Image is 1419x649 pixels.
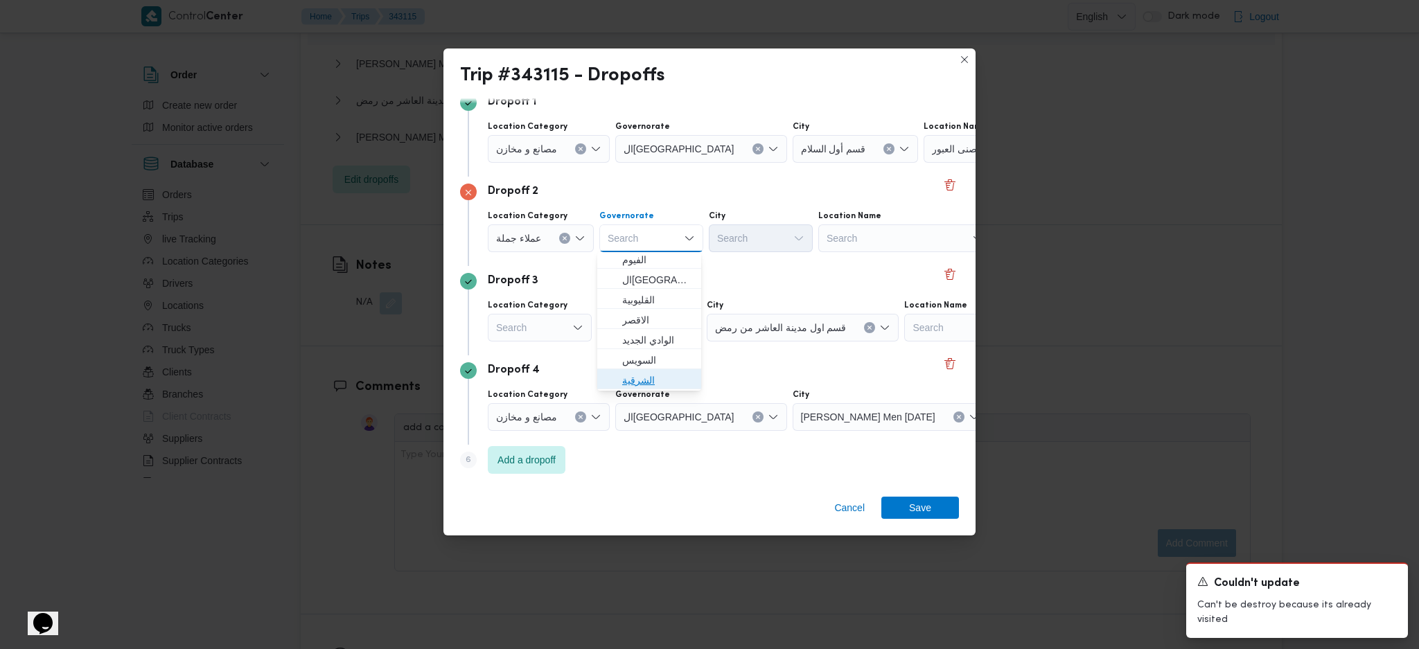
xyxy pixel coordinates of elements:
[559,233,570,244] button: Clear input
[622,352,693,368] span: السويس
[953,411,964,423] button: Clear input
[801,141,866,156] span: قسم أول السلام
[460,65,665,87] div: Trip #343115 - Dropoffs
[969,411,980,423] button: Open list of options
[972,233,983,244] button: Open list of options
[942,266,958,283] button: Delete
[597,269,701,289] button: القاهرة
[622,312,693,328] span: الاقصر
[572,322,583,333] button: Open list of options
[488,389,567,400] label: Location Category
[752,143,764,154] button: Clear input
[590,143,601,154] button: Open list of options
[924,121,987,132] label: Location Name
[834,499,865,516] span: Cancel
[1197,575,1397,592] div: Notification
[624,409,734,424] span: ال[GEOGRAPHIC_DATA]
[818,211,881,222] label: Location Name
[488,300,567,311] label: Location Category
[488,362,540,379] p: Dropoff 4
[622,251,693,268] span: الفيوم
[829,497,870,519] button: Cancel
[14,594,58,635] iframe: chat widget
[615,121,670,132] label: Governorate
[622,332,693,348] span: الوادي الجديد
[899,143,910,154] button: Open list of options
[575,143,586,154] button: Clear input
[904,300,967,311] label: Location Name
[793,233,804,244] button: Open list of options
[942,355,958,372] button: Delete
[597,289,701,309] button: القليوبية
[615,389,670,400] label: Governorate
[597,349,701,369] button: السويس
[715,319,846,335] span: قسم اول مدينة العاشر من رمض
[1197,598,1397,627] p: Can't be destroy because its already visited
[497,452,556,468] span: Add a dropoff
[793,389,809,400] label: City
[864,322,875,333] button: Clear input
[464,367,473,375] svg: Step 5 is complete
[883,143,894,154] button: Clear input
[464,278,473,286] svg: Step 4 is complete
[464,99,473,107] svg: Step 2 is complete
[793,121,809,132] label: City
[574,233,585,244] button: Open list of options
[597,249,701,269] button: الفيوم
[599,211,654,222] label: Governorate
[1214,576,1300,592] span: Couldn't update
[466,456,471,464] span: 6
[622,272,693,288] span: ال[GEOGRAPHIC_DATA]
[464,188,473,197] svg: Step 3 has errors
[881,497,959,519] button: Save
[488,273,538,290] p: Dropoff 3
[622,372,693,389] span: الشرقية
[496,409,557,424] span: مصانع و مخازن
[942,177,958,193] button: Delete
[801,409,935,424] span: [PERSON_NAME] Men [DATE]
[488,446,565,474] button: Add a dropoff
[622,292,693,308] span: القليوبية
[488,184,538,200] p: Dropoff 2
[684,233,695,244] button: Close list of options
[909,497,931,519] span: Save
[879,322,890,333] button: Open list of options
[752,411,764,423] button: Clear input
[768,411,779,423] button: Open list of options
[597,389,701,409] button: اسوان
[496,230,541,245] span: عملاء جملة
[575,411,586,423] button: Clear input
[488,211,567,222] label: Location Category
[488,121,567,132] label: Location Category
[590,411,601,423] button: Open list of options
[932,141,983,156] span: حصنى العبور
[624,141,734,156] span: ال[GEOGRAPHIC_DATA]
[709,211,725,222] label: City
[597,309,701,329] button: الاقصر
[597,329,701,349] button: الوادي الجديد
[707,300,723,311] label: City
[488,94,536,111] p: Dropoff 1
[496,141,557,156] span: مصانع و مخازن
[956,51,973,68] button: Closes this modal window
[768,143,779,154] button: Open list of options
[597,369,701,389] button: الشرقية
